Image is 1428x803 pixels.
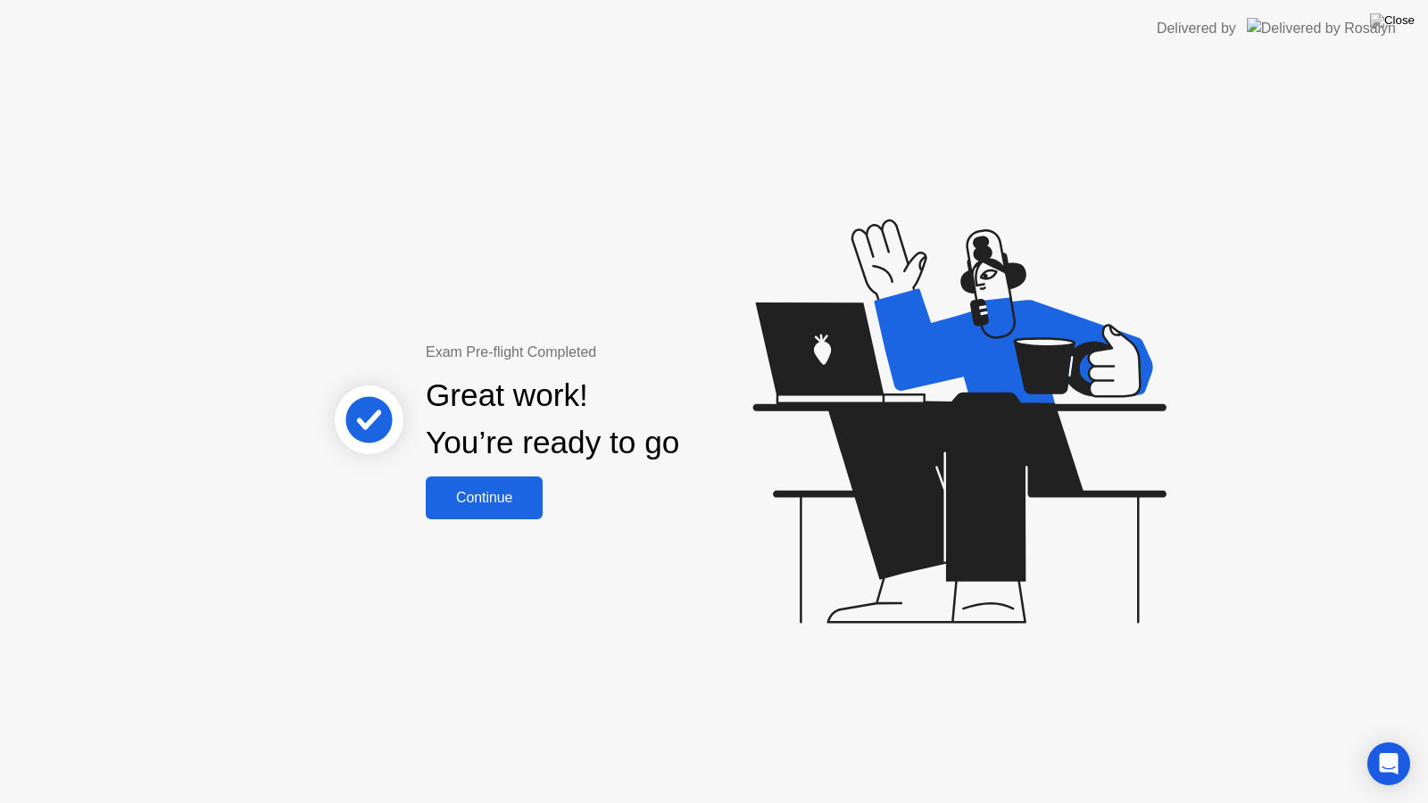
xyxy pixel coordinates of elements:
[1247,18,1396,38] img: Delivered by Rosalyn
[1367,742,1410,785] div: Open Intercom Messenger
[426,476,543,519] button: Continue
[431,490,537,506] div: Continue
[1157,18,1236,39] div: Delivered by
[426,342,794,363] div: Exam Pre-flight Completed
[426,372,679,467] div: Great work! You’re ready to go
[1370,13,1415,28] img: Close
